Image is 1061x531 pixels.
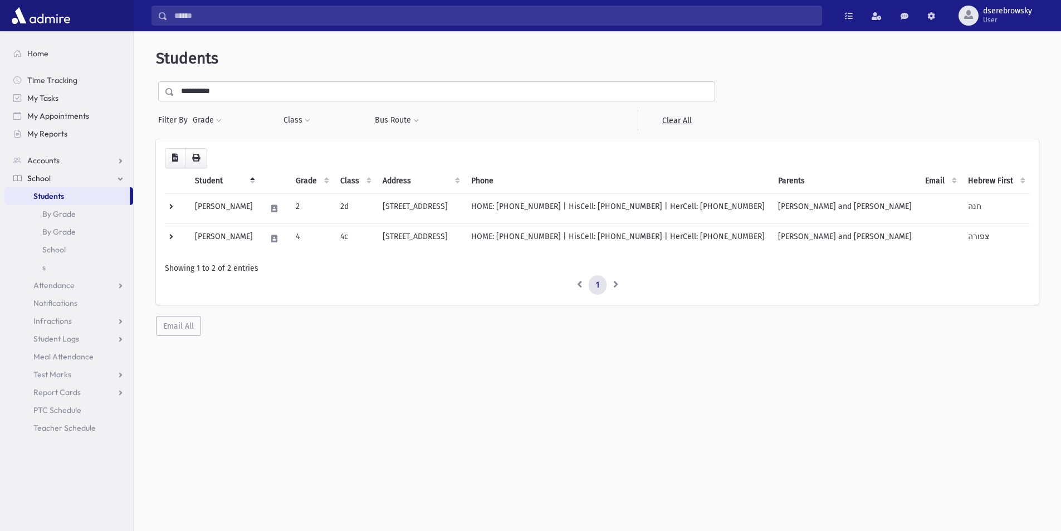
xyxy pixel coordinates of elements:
th: Hebrew First: activate to sort column ascending [961,168,1030,194]
span: Attendance [33,280,75,290]
button: Class [283,110,311,130]
span: My Reports [27,129,67,139]
a: PTC Schedule [4,401,133,419]
a: Attendance [4,276,133,294]
a: By Grade [4,223,133,241]
td: 4c [334,223,376,254]
span: Teacher Schedule [33,423,96,433]
td: HOME: [PHONE_NUMBER] | HisCell: [PHONE_NUMBER] | HerCell: [PHONE_NUMBER] [465,223,771,254]
td: [STREET_ADDRESS] [376,193,465,223]
th: Class: activate to sort column ascending [334,168,376,194]
span: Students [33,191,64,201]
span: Notifications [33,298,77,308]
div: Showing 1 to 2 of 2 entries [165,262,1030,274]
span: PTC Schedule [33,405,81,415]
a: Home [4,45,133,62]
span: School [27,173,51,183]
span: Report Cards [33,387,81,397]
a: School [4,241,133,259]
a: Time Tracking [4,71,133,89]
span: My Appointments [27,111,89,121]
a: Report Cards [4,383,133,401]
span: dserebrowsky [983,7,1032,16]
a: School [4,169,133,187]
th: Email: activate to sort column ascending [918,168,961,194]
a: Notifications [4,294,133,312]
span: Test Marks [33,369,71,379]
td: [PERSON_NAME] and [PERSON_NAME] [771,223,918,254]
th: Parents [771,168,918,194]
td: 2 [289,193,334,223]
span: Infractions [33,316,72,326]
a: My Appointments [4,107,133,125]
td: [PERSON_NAME] [188,193,260,223]
a: My Reports [4,125,133,143]
a: My Tasks [4,89,133,107]
th: Grade: activate to sort column ascending [289,168,334,194]
button: Print [185,148,207,168]
td: 2d [334,193,376,223]
span: Accounts [27,155,60,165]
a: 1 [589,275,607,295]
td: צפורה [961,223,1030,254]
button: Bus Route [374,110,419,130]
td: [PERSON_NAME] and [PERSON_NAME] [771,193,918,223]
span: Student Logs [33,334,79,344]
a: By Grade [4,205,133,223]
span: Filter By [158,114,192,126]
th: Student: activate to sort column descending [188,168,260,194]
td: [STREET_ADDRESS] [376,223,465,254]
td: 4 [289,223,334,254]
th: Address: activate to sort column ascending [376,168,465,194]
span: My Tasks [27,93,58,103]
td: HOME: [PHONE_NUMBER] | HisCell: [PHONE_NUMBER] | HerCell: [PHONE_NUMBER] [465,193,771,223]
a: s [4,259,133,276]
span: User [983,16,1032,25]
th: Phone [465,168,771,194]
a: Teacher Schedule [4,419,133,437]
a: Clear All [638,110,715,130]
a: Meal Attendance [4,348,133,366]
a: Test Marks [4,366,133,383]
img: AdmirePro [9,4,73,27]
span: Home [27,48,48,59]
a: Infractions [4,312,133,330]
button: CSV [165,148,185,168]
td: חנה [961,193,1030,223]
span: Students [156,49,218,67]
span: Time Tracking [27,75,77,85]
span: Meal Attendance [33,352,94,362]
a: Student Logs [4,330,133,348]
button: Email All [156,316,201,336]
input: Search [168,6,822,26]
td: [PERSON_NAME] [188,223,260,254]
a: Accounts [4,152,133,169]
button: Grade [192,110,222,130]
a: Students [4,187,130,205]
